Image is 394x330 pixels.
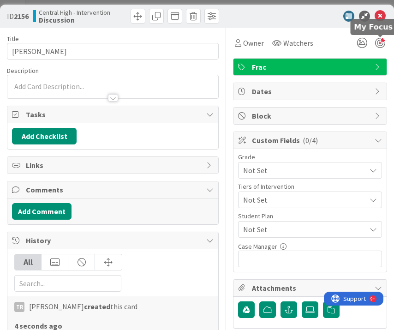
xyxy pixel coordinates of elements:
span: ID [7,11,29,22]
h5: My Focus [354,23,393,31]
span: Comments [26,184,202,195]
b: created [84,302,110,311]
div: Student Plan [238,213,382,219]
span: [PERSON_NAME] this card [29,301,137,312]
span: History [26,235,202,246]
button: Add Checklist [12,128,77,144]
div: All [15,254,42,270]
button: Add Comment [12,203,72,220]
div: Grade [238,154,382,160]
div: TR [14,302,24,312]
span: Not Set [243,193,361,206]
span: Description [7,66,39,75]
span: Not Set [243,224,366,235]
span: Watchers [283,37,313,48]
input: Search... [14,275,121,292]
span: Central High - Intervention [39,9,110,16]
span: Links [26,160,202,171]
label: Case Manager [238,242,277,251]
b: Discussion [39,16,110,24]
input: type card name here... [7,43,219,60]
span: Not Set [243,164,361,177]
label: Title [7,35,19,43]
span: Block [252,110,370,121]
span: Support [19,1,42,12]
div: Tiers of Intervention [238,183,382,190]
div: 9+ [47,4,51,11]
span: Frac [252,61,370,72]
span: Attachments [252,282,370,294]
span: Dates [252,86,370,97]
span: Owner [243,37,264,48]
span: Tasks [26,109,202,120]
span: Custom Fields [252,135,370,146]
b: 2156 [14,12,29,21]
span: ( 0/4 ) [303,136,318,145]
